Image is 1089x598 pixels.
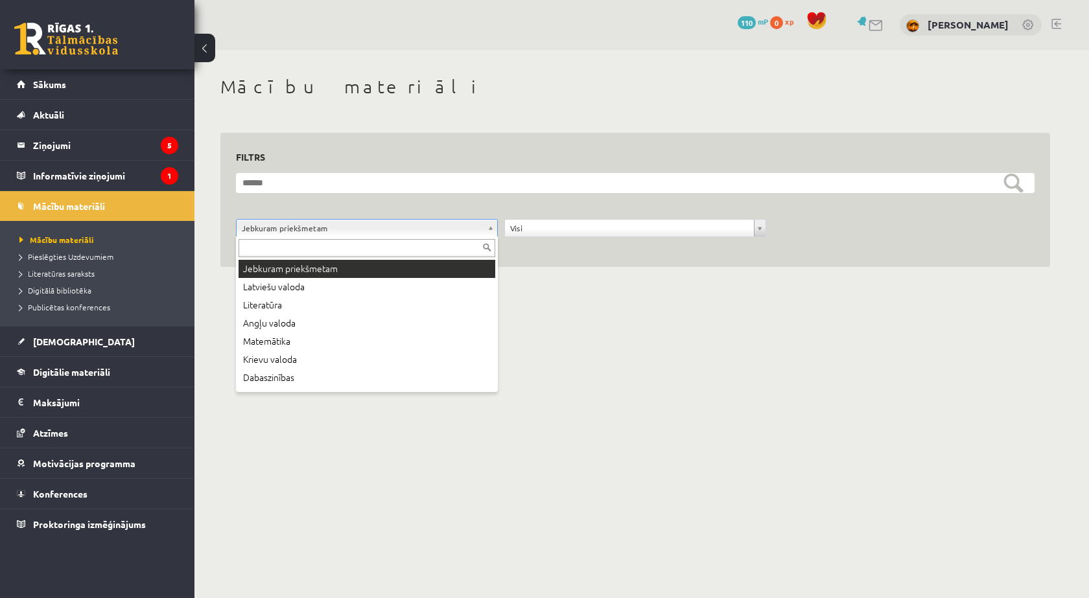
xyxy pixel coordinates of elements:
div: Datorika [239,387,495,405]
div: Matemātika [239,332,495,351]
div: Krievu valoda [239,351,495,369]
div: Literatūra [239,296,495,314]
div: Jebkuram priekšmetam [239,260,495,278]
div: Angļu valoda [239,314,495,332]
div: Dabaszinības [239,369,495,387]
div: Latviešu valoda [239,278,495,296]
